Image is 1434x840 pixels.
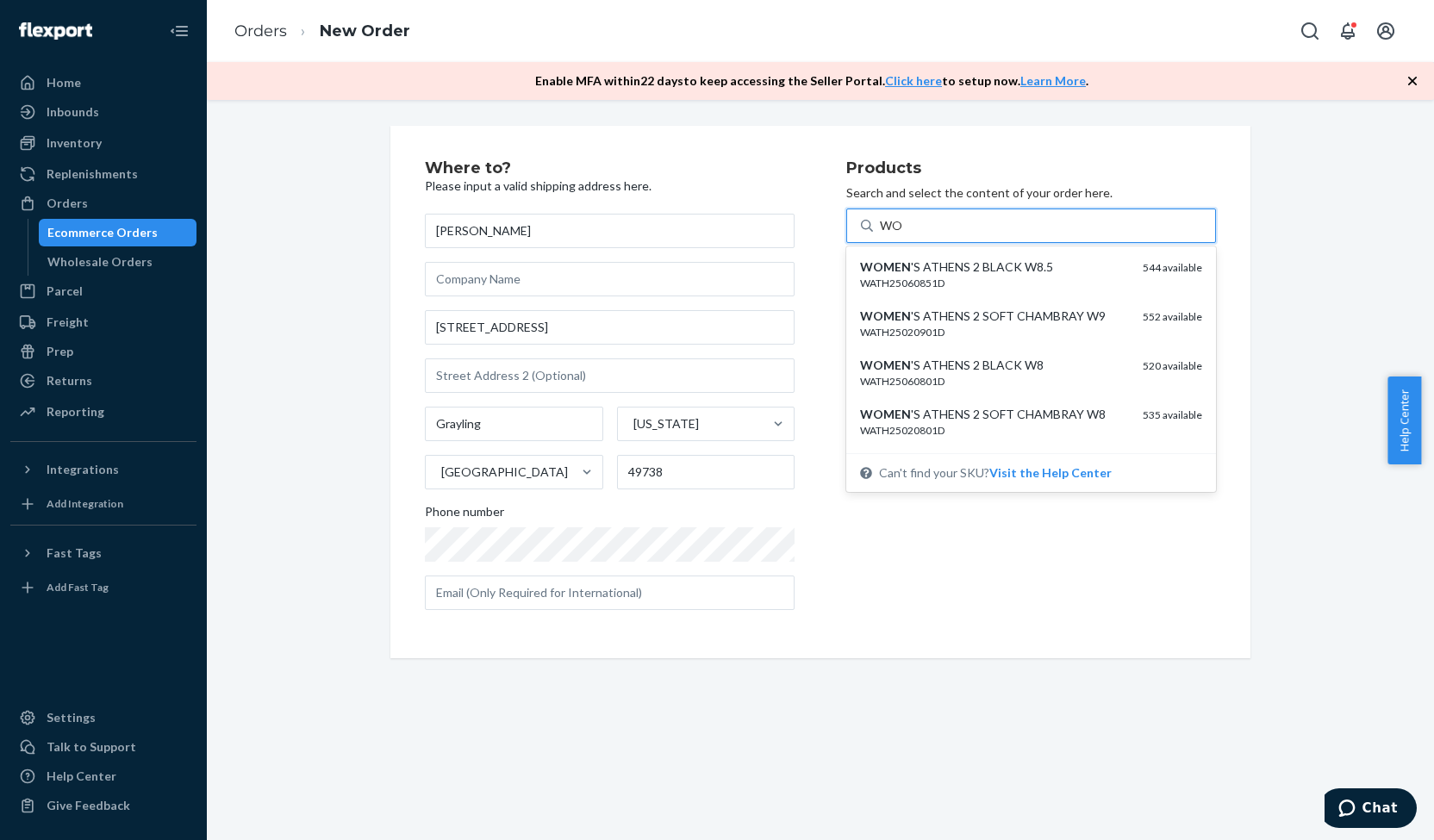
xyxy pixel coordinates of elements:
[10,456,196,483] button: Integrations
[989,464,1112,482] button: WOMEN'S ATHENS 2 BLACK W8.5WATH25060851D544 availableWOMEN'S ATHENS 2 SOFT CHAMBRAY W9WATH2502090...
[47,461,119,478] div: Integrations
[10,69,196,96] a: Home
[47,224,158,241] div: Ecommerce Orders
[860,406,1129,423] div: 'S ATHENS 2 SOFT CHAMBRAY W8
[320,22,410,40] a: New Order
[39,219,197,246] a: Ecommerce Orders
[47,195,88,212] div: Orders
[47,372,92,389] div: Returns
[632,415,633,432] input: [US_STATE]
[47,165,138,183] div: Replenishments
[10,733,196,761] button: Talk to Support
[47,709,96,726] div: Settings
[1020,73,1086,88] a: Learn More
[425,576,795,610] input: Email (Only Required for International)
[39,248,197,276] a: Wholesale Orders
[47,403,104,420] div: Reporting
[425,310,795,345] input: Street Address
[47,253,153,271] div: Wholesale Orders
[47,797,130,814] div: Give Feedback
[162,14,196,48] button: Close Navigation
[425,160,795,177] h2: Where to?
[860,276,1129,290] div: WATH25060851D
[879,464,1112,482] span: Can't find your SKU?
[19,22,92,40] img: Flexport logo
[860,308,911,323] em: WOMEN
[10,190,196,217] a: Orders
[860,358,911,372] em: WOMEN
[1143,408,1202,421] span: 535 available
[425,177,795,195] p: Please input a valid shipping address here.
[860,374,1129,389] div: WATH25060801D
[1325,788,1417,831] iframe: Opens a widget where you can chat to one of our agents
[10,338,196,365] a: Prep
[860,423,1129,438] div: WATH25020801D
[10,277,196,305] a: Parcel
[47,768,116,785] div: Help Center
[1387,376,1421,464] button: Help Center
[1293,14,1327,48] button: Open Search Box
[10,574,196,601] a: Add Fast Tag
[10,398,196,426] a: Reporting
[441,464,568,481] div: [GEOGRAPHIC_DATA]
[47,103,99,121] div: Inbounds
[47,738,136,756] div: Talk to Support
[880,217,903,234] input: WOMEN'S ATHENS 2 BLACK W8.5WATH25060851D544 availableWOMEN'S ATHENS 2 SOFT CHAMBRAY W9WATH2502090...
[10,792,196,819] button: Give Feedback
[10,308,196,336] a: Freight
[860,325,1129,339] div: WATH25020901D
[47,74,81,91] div: Home
[10,490,196,518] a: Add Integration
[425,358,795,393] input: Street Address 2 (Optional)
[617,455,795,489] input: ZIP Code
[860,308,1129,325] div: 'S ATHENS 2 SOFT CHAMBRAY W9
[425,503,504,527] span: Phone number
[10,539,196,567] button: Fast Tags
[234,22,287,40] a: Orders
[1143,359,1202,372] span: 520 available
[10,704,196,731] a: Settings
[47,314,89,331] div: Freight
[10,129,196,157] a: Inventory
[860,258,1129,276] div: 'S ATHENS 2 BLACK W8.5
[47,544,102,562] div: Fast Tags
[535,72,1088,90] p: Enable MFA within 22 days to keep accessing the Seller Portal. to setup now. .
[860,259,911,274] em: WOMEN
[1143,261,1202,274] span: 544 available
[47,134,102,152] div: Inventory
[860,407,911,421] em: WOMEN
[10,98,196,126] a: Inbounds
[1331,14,1365,48] button: Open notifications
[47,496,123,511] div: Add Integration
[425,407,603,441] input: City
[1369,14,1403,48] button: Open account menu
[10,762,196,790] a: Help Center
[846,184,1216,202] p: Search and select the content of your order here.
[633,415,699,432] div: [US_STATE]
[47,283,83,300] div: Parcel
[10,160,196,188] a: Replenishments
[885,73,942,88] a: Click here
[10,367,196,395] a: Returns
[425,262,795,296] input: Company Name
[1143,310,1202,323] span: 552 available
[440,464,441,481] input: [GEOGRAPHIC_DATA]
[47,580,109,594] div: Add Fast Tag
[846,160,1216,177] h2: Products
[425,214,795,248] input: First & Last Name
[47,343,73,360] div: Prep
[221,6,424,57] ol: breadcrumbs
[860,357,1129,374] div: 'S ATHENS 2 BLACK W8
